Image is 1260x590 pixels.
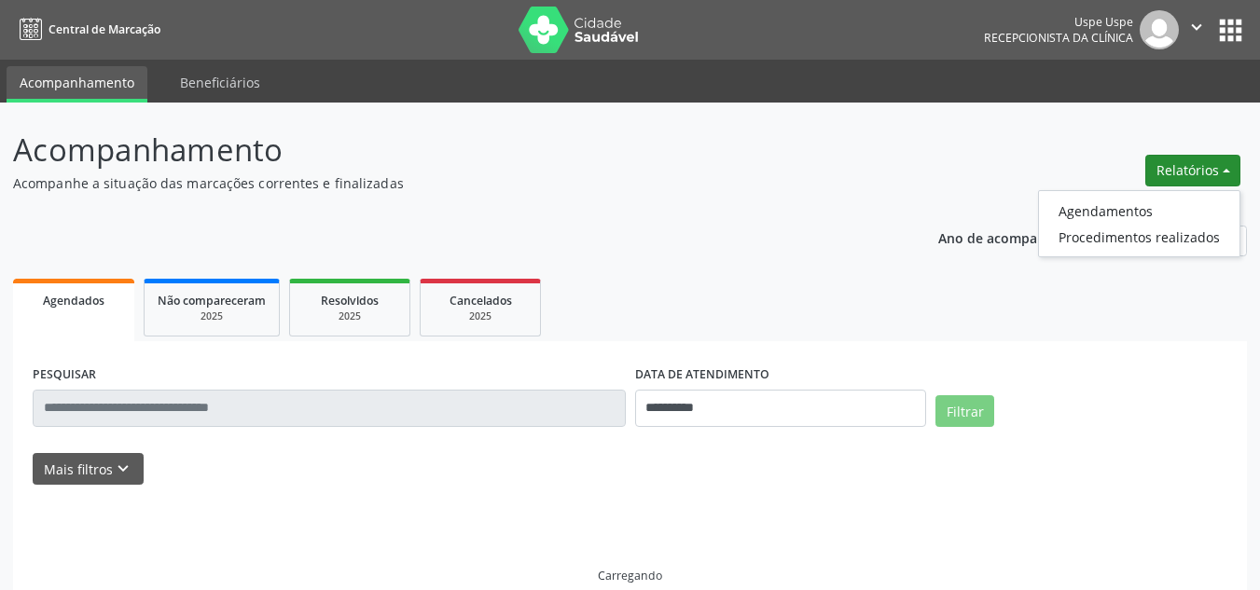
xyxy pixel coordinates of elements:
[1038,190,1240,257] ul: Relatórios
[1145,155,1240,186] button: Relatórios
[1140,10,1179,49] img: img
[321,293,379,309] span: Resolvidos
[158,293,266,309] span: Não compareceram
[938,226,1103,249] p: Ano de acompanhamento
[598,568,662,583] div: Carregando
[935,395,994,427] button: Filtrar
[984,30,1133,46] span: Recepcionista da clínica
[158,309,266,323] div: 2025
[33,453,144,486] button: Mais filtroskeyboard_arrow_down
[1214,14,1247,47] button: apps
[33,361,96,390] label: PESQUISAR
[13,14,160,45] a: Central de Marcação
[303,309,396,323] div: 2025
[13,173,877,193] p: Acompanhe a situação das marcações correntes e finalizadas
[434,309,527,323] div: 2025
[1179,10,1214,49] button: 
[43,293,104,309] span: Agendados
[1039,198,1239,224] a: Agendamentos
[7,66,147,103] a: Acompanhamento
[984,14,1133,30] div: Uspe Uspe
[113,459,133,479] i: keyboard_arrow_down
[1039,224,1239,250] a: Procedimentos realizados
[635,361,769,390] label: DATA DE ATENDIMENTO
[13,127,877,173] p: Acompanhamento
[48,21,160,37] span: Central de Marcação
[450,293,512,309] span: Cancelados
[167,66,273,99] a: Beneficiários
[1186,17,1207,37] i: 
